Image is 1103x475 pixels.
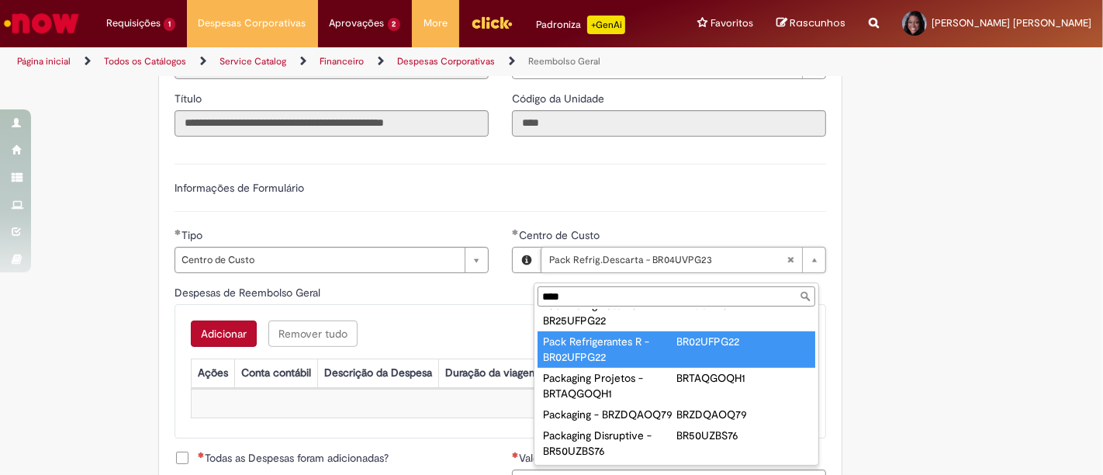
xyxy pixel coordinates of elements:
ul: Centro de Custo [534,310,818,465]
div: BRTAQGOQH1 [676,370,810,386]
div: Pack Refrigerantes R - BR02UFPG22 [543,334,676,365]
div: BRZDQAOQ79 [676,407,810,422]
div: BR50UZBS76 [676,428,810,443]
div: Packaging Projetos - BRTAQGOQH1 [543,370,676,401]
div: Pack Refrig.Retornav - BR25UFPG22 [543,297,676,328]
div: Packaging - BRZDQAOQ79 [543,407,676,422]
div: Packaging Disruptive - BR50UZBS76 [543,428,676,459]
div: BR02UFPG22 [676,334,810,349]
